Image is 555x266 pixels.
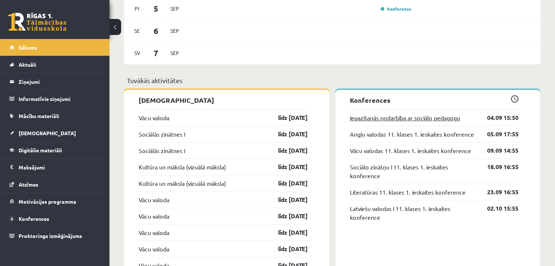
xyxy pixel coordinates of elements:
span: [DEMOGRAPHIC_DATA] [19,130,76,136]
span: Proktoringa izmēģinājums [19,232,82,239]
a: Vācu valoda [139,195,169,204]
a: Rīgas 1. Tālmācības vidusskola [8,13,66,31]
span: Mācību materiāli [19,113,59,119]
span: Digitālie materiāli [19,147,62,153]
a: Mācību materiāli [9,107,100,124]
span: Motivācijas programma [19,198,76,205]
span: Aktuāli [19,61,36,68]
a: Aktuāli [9,56,100,73]
a: Digitālie materiāli [9,142,100,159]
a: Atzīmes [9,176,100,193]
a: Vācu valodas 11. klases 1. ieskaites konference [350,146,471,155]
a: Latviešu valodas I 11. klases 1. ieskaites konference [350,204,477,222]
a: Vācu valoda [139,245,169,253]
a: līdz [DATE] [265,212,308,220]
a: 18.09 16:55 [476,163,519,171]
p: Konferences [350,95,519,105]
a: Sākums [9,39,100,56]
span: Sep [167,47,182,59]
a: līdz [DATE] [265,163,308,171]
span: Sākums [19,44,37,51]
span: Sep [167,3,182,14]
a: Iepazīšanās nodarbība ar sociālo pedagogu [350,113,460,122]
a: līdz [DATE] [265,245,308,253]
a: līdz [DATE] [265,130,308,138]
span: 5 [145,3,167,15]
a: 04.09 15:50 [476,113,519,122]
a: Proktoringa izmēģinājums [9,227,100,244]
a: Motivācijas programma [9,193,100,210]
legend: Maksājumi [19,159,100,176]
a: Konferences [9,210,100,227]
span: 6 [145,25,167,37]
a: [DEMOGRAPHIC_DATA] [9,125,100,141]
a: Sociālo zinātņu I 11. klases 1. ieskaites konference [350,163,477,180]
p: Tuvākās aktivitātes [127,75,537,85]
a: Vācu valoda [139,212,169,220]
span: Pi [130,3,145,14]
legend: Informatīvie ziņojumi [19,90,100,107]
a: līdz [DATE] [265,179,308,188]
a: 23.09 16:55 [476,188,519,196]
a: Sociālās zinātnes I [139,130,185,138]
a: Vācu valoda [139,113,169,122]
span: Konferences [19,215,49,222]
a: Angļu valodas 11. klases 1. ieskaites konference [350,130,474,138]
a: Informatīvie ziņojumi [9,90,100,107]
a: Ziņojumi [9,73,100,90]
a: Kultūra un māksla (vizuālā māksla) [139,163,226,171]
a: Kultūra un māksla (vizuālā māksla) [139,179,226,188]
a: 05.09 17:55 [476,130,519,138]
a: Literatūras 11. klases 1. ieskaites konference [350,188,466,196]
span: 7 [145,47,167,59]
a: Sociālās zinātnes I [139,146,185,155]
a: Maksājumi [9,159,100,176]
a: līdz [DATE] [265,146,308,155]
span: Sep [167,25,182,36]
span: Se [130,25,145,36]
span: Atzīmes [19,181,38,188]
a: līdz [DATE] [265,228,308,237]
span: Sv [130,47,145,59]
p: [DEMOGRAPHIC_DATA] [139,95,308,105]
a: Vācu valoda [139,228,169,237]
a: līdz [DATE] [265,113,308,122]
legend: Ziņojumi [19,73,100,90]
a: līdz [DATE] [265,195,308,204]
a: Konference [381,6,411,12]
a: 09.09 14:55 [476,146,519,155]
a: 02.10 15:55 [476,204,519,213]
